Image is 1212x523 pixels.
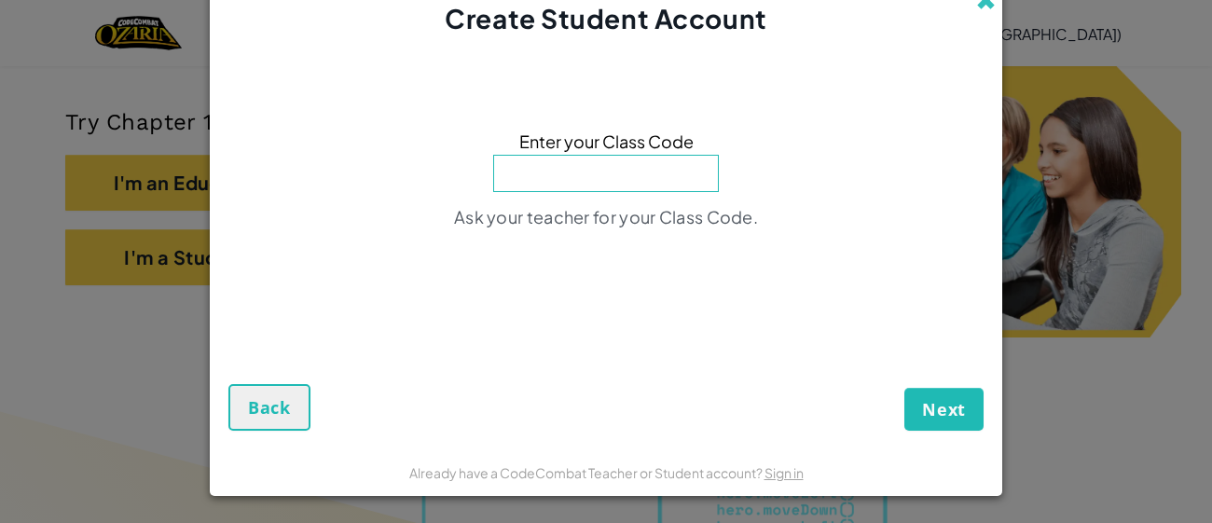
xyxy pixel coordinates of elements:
span: Next [922,398,966,420]
span: Already have a CodeCombat Teacher or Student account? [409,464,764,481]
span: Ask your teacher for your Class Code. [454,206,758,227]
span: Enter your Class Code [519,128,694,155]
span: Create Student Account [445,2,766,34]
span: Back [248,396,291,419]
button: Back [228,384,310,431]
a: Sign in [764,464,804,481]
button: Next [904,388,984,431]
